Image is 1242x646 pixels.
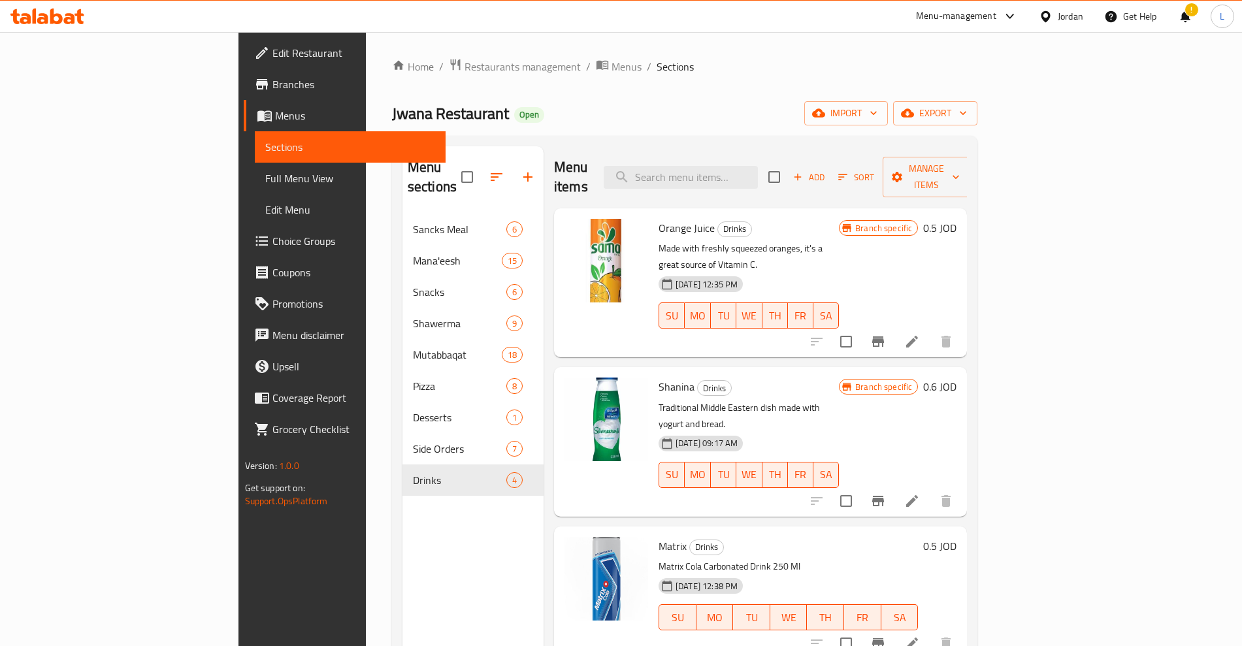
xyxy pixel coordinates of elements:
h2: Menu items [554,157,588,197]
span: Select section [760,163,788,191]
span: Edit Menu [265,202,435,218]
button: delete [930,485,962,517]
span: FR [793,465,808,484]
a: Edit menu item [904,493,920,509]
span: MO [690,306,706,325]
div: Mana'eesh15 [402,245,544,276]
span: MO [702,608,728,627]
span: SA [887,608,913,627]
div: Snacks6 [402,276,544,308]
button: SU [659,604,696,630]
span: [DATE] 12:35 PM [670,278,743,291]
span: Shawerma [413,315,506,331]
span: Restaurants management [465,59,581,74]
button: SU [659,462,685,488]
button: SU [659,302,685,329]
button: TU [711,302,736,329]
span: WE [742,306,757,325]
span: Mutabbaqat [413,347,502,363]
span: L [1220,9,1224,24]
button: Sort [835,167,877,187]
a: Restaurants management [449,58,581,75]
div: Mutabbaqat18 [402,339,544,370]
span: FR [793,306,808,325]
div: Sancks Meal [413,221,506,237]
span: SU [664,306,679,325]
span: Open [514,109,544,120]
span: Sections [265,139,435,155]
button: export [893,101,977,125]
li: / [586,59,591,74]
button: FR [788,462,813,488]
div: Drinks [413,472,506,488]
button: TH [807,604,844,630]
span: TH [812,608,839,627]
div: Pizza [413,378,506,394]
span: Desserts [413,410,506,425]
span: 18 [502,349,522,361]
button: FR [844,604,881,630]
button: FR [788,302,813,329]
span: 8 [507,380,522,393]
span: TU [716,306,731,325]
a: Promotions [244,288,446,319]
div: Drinks4 [402,464,544,496]
span: TU [716,465,731,484]
p: Traditional Middle Eastern dish made with yogurt and bread. [659,400,839,432]
div: items [506,378,523,394]
div: items [506,221,523,237]
span: Mana'eesh [413,253,502,268]
p: Matrix Cola Carbonated Drink 250 Ml [659,558,918,575]
span: Add item [788,167,830,187]
button: TU [711,462,736,488]
span: import [815,105,877,121]
a: Edit menu item [904,334,920,349]
div: items [506,441,523,457]
div: items [506,472,523,488]
span: SU [664,465,679,484]
span: Branches [272,76,435,92]
span: Branch specific [850,381,917,393]
span: Select to update [832,328,860,355]
a: Sections [255,131,446,163]
span: [DATE] 12:38 PM [670,580,743,592]
div: Jordan [1058,9,1083,24]
span: Matrix [659,536,687,556]
button: SA [881,604,919,630]
button: WE [736,302,762,329]
span: 6 [507,286,522,299]
span: Drinks [690,540,723,555]
span: SA [819,306,834,325]
a: Support.OpsPlatform [245,493,328,509]
span: Menus [275,108,435,123]
span: Sort items [830,167,883,187]
span: Drinks [698,381,731,396]
span: Side Orders [413,441,506,457]
nav: breadcrumb [392,58,978,75]
span: Branch specific [850,222,917,234]
span: 9 [507,317,522,330]
img: Matrix [564,537,648,621]
button: WE [770,604,808,630]
img: Shanina [564,378,648,461]
button: SA [813,462,839,488]
span: Edit Restaurant [272,45,435,61]
div: Snacks [413,284,506,300]
div: Drinks [697,380,732,396]
div: Menu-management [916,8,996,24]
a: Edit Menu [255,194,446,225]
button: MO [696,604,734,630]
a: Upsell [244,351,446,382]
span: Version: [245,457,277,474]
span: MO [690,465,706,484]
button: TH [762,462,788,488]
div: Shawerma9 [402,308,544,339]
div: Open [514,107,544,123]
input: search [604,166,758,189]
a: Coverage Report [244,382,446,413]
div: Sancks Meal6 [402,214,544,245]
span: WE [742,465,757,484]
span: Sort [838,170,874,185]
